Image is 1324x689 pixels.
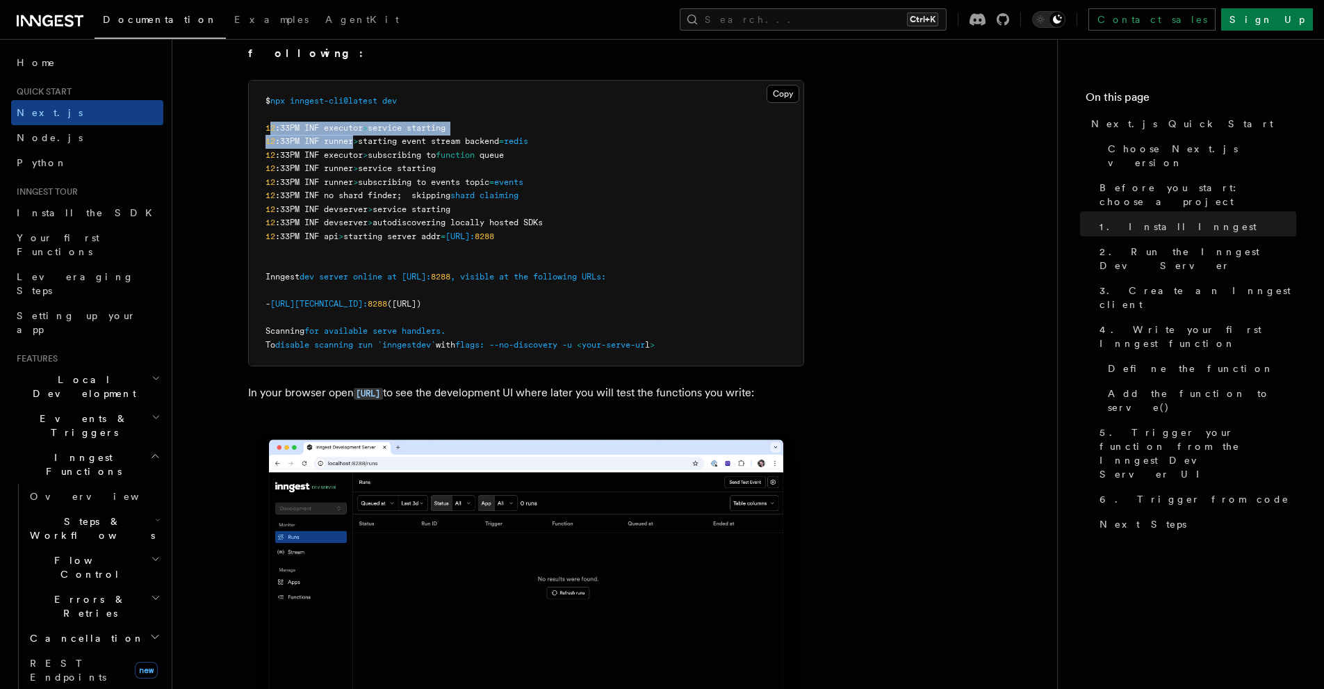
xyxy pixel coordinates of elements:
a: Add the function to serve() [1102,381,1296,420]
a: Setting up your app [11,303,163,342]
a: Home [11,50,163,75]
span: disable [275,340,309,350]
span: 12 [265,163,275,173]
span: Overview [30,491,173,502]
span: starting event stream backend [358,136,499,146]
span: starting server addr [343,232,441,241]
span: Python [17,157,67,168]
span: 8288 [431,272,450,282]
a: Sign Up [1221,8,1313,31]
span: 12 [265,136,275,146]
span: > [353,177,358,187]
span: at [499,272,509,282]
span: new [135,662,158,679]
span: following [533,272,577,282]
span: [URL]: [402,272,431,282]
a: Overview [24,484,163,509]
span: service starting [358,163,436,173]
span: , [450,272,455,282]
span: 12 [265,123,275,133]
span: Examples [234,14,309,25]
span: Define the function [1108,362,1274,375]
span: = [499,136,504,146]
span: Choose Next.js version [1108,142,1296,170]
span: 4. Write your first Inngest function [1100,323,1296,350]
span: -u [562,340,572,350]
a: Leveraging Steps [11,264,163,303]
span: :33PM INF runner [275,136,353,146]
button: Events & Triggers [11,406,163,445]
a: Contact sales [1088,8,1216,31]
a: Next.js Quick Start [1086,111,1296,136]
span: at [387,272,397,282]
span: $ [265,96,270,106]
span: events [494,177,523,187]
span: > [353,163,358,173]
span: Home [17,56,56,70]
span: autodiscovering locally hosted SDKs [373,218,543,227]
a: Examples [226,4,317,38]
span: :33PM INF no shard finder; skipping [275,191,450,200]
span: AgentKit [325,14,399,25]
span: Steps & Workflows [24,514,155,542]
span: < [577,340,582,350]
a: Define the function [1102,356,1296,381]
span: the [514,272,528,282]
span: Errors & Retries [24,592,151,620]
span: = [441,232,446,241]
span: service starting [373,204,450,214]
span: = [489,177,494,187]
span: > [368,204,373,214]
span: 12 [265,191,275,200]
a: Choose Next.js version [1102,136,1296,175]
span: Flow Control [24,553,151,581]
span: ` [431,340,436,350]
span: flags: [455,340,484,350]
span: - [265,299,270,309]
span: shard [450,191,475,200]
span: 12 [265,150,275,160]
span: Next.js [17,107,83,118]
span: 2. Run the Inngest Dev Server [1100,245,1296,273]
span: dev [416,340,431,350]
span: > [363,123,368,133]
span: 8288 [475,232,494,241]
span: serve [373,326,397,336]
span: > [650,340,655,350]
h4: On this page [1086,89,1296,111]
a: Node.js [11,125,163,150]
span: subscribing to events topic [358,177,489,187]
span: 12 [265,177,275,187]
button: Inngest Functions [11,445,163,484]
span: Inngest Functions [11,451,150,478]
span: `inngest [377,340,416,350]
span: Install the SDK [17,207,161,218]
strong: You should see a similar output to the following: [248,27,739,60]
span: Local Development [11,373,152,400]
span: Quick start [11,86,72,97]
button: Cancellation [24,626,163,651]
span: function [436,150,475,160]
span: Add the function to serve() [1108,387,1296,414]
button: Flow Control [24,548,163,587]
span: ([URL]) [387,299,421,309]
span: 1. Install Inngest [1100,220,1257,234]
span: > [338,232,343,241]
span: run [358,340,373,350]
span: Inngest [265,272,300,282]
span: 12 [265,232,275,241]
span: 3. Create an Inngest client [1100,284,1296,311]
span: online [353,272,382,282]
kbd: Ctrl+K [907,13,938,26]
span: Next.js Quick Start [1091,117,1273,131]
span: [URL]: [446,232,475,241]
button: Steps & Workflows [24,509,163,548]
span: 12 [265,218,275,227]
span: 12 [265,204,275,214]
button: Errors & Retries [24,587,163,626]
span: --no-discovery [489,340,557,350]
a: [URL] [354,386,383,399]
span: for [304,326,319,336]
button: Local Development [11,367,163,406]
span: Documentation [103,14,218,25]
